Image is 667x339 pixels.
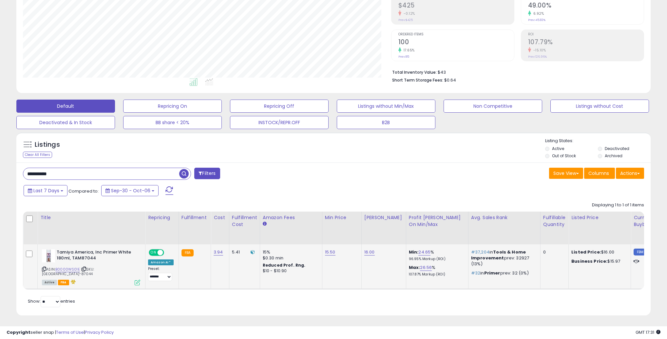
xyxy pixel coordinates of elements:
b: Total Inventory Value: [392,69,437,75]
a: 15.50 [325,249,335,255]
div: Avg. Sales Rank [471,214,538,221]
small: Prev: 126.96% [528,55,547,59]
button: Save View [549,168,583,179]
small: 6.92% [531,11,544,16]
span: ROI [528,33,644,36]
span: 2025-10-14 17:31 GMT [636,329,660,335]
button: Listings without Min/Max [337,100,435,113]
a: 16.00 [364,249,375,255]
span: Ordered Items [398,33,514,36]
p: 96.95% Markup (ROI) [409,257,463,261]
li: $43 [392,68,639,76]
div: Amazon Fees [263,214,319,221]
div: Repricing [148,214,176,221]
span: Show: entries [28,298,75,304]
label: Deactivated [605,146,629,151]
b: Reduced Prof. Rng. [263,262,306,268]
div: Profit [PERSON_NAME] on Min/Max [409,214,466,228]
small: Prev: 85 [398,55,409,59]
div: $16.00 [571,249,626,255]
button: Deactivated & In Stock [16,116,115,129]
p: 107.87% Markup (ROI) [409,272,463,277]
small: -15.10% [531,48,546,53]
b: Short Term Storage Fees: [392,77,443,83]
strong: Copyright [7,329,30,335]
a: 24.65 [418,249,430,255]
button: Last 7 Days [24,185,67,196]
h2: $425 [398,2,514,10]
div: Title [40,214,143,221]
small: -0.12% [401,11,415,16]
span: Primer [484,270,500,276]
button: Columns [584,168,615,179]
button: INSTOCK/REPR.OFF [230,116,329,129]
div: [PERSON_NAME] [364,214,403,221]
div: % [409,265,463,277]
div: Fulfillment Cost [232,214,257,228]
button: Repricing Off [230,100,329,113]
div: Fulfillment [181,214,208,221]
label: Active [552,146,564,151]
div: Fulfillable Quantity [543,214,566,228]
div: ASIN: [42,249,140,285]
div: Listed Price [571,214,628,221]
div: $0.30 min [263,255,317,261]
span: OFF [163,250,174,255]
button: Filters [194,168,220,179]
b: Business Price: [571,258,607,264]
b: Listed Price: [571,249,601,255]
span: Last 7 Days [33,187,59,194]
span: | SKU: [GEOGRAPHIC_DATA]-87044 [42,267,94,276]
button: Non Competitive [444,100,542,113]
div: Preset: [148,267,174,281]
b: Min: [409,249,419,255]
div: 15% [263,249,317,255]
h2: 49.00% [528,2,644,10]
button: Listings without Cost [550,100,649,113]
label: Out of Stock [552,153,576,159]
button: BB share < 20% [123,116,222,129]
span: Tools & Home Improvement [471,249,526,261]
small: 17.65% [401,48,415,53]
small: FBM [634,249,646,255]
a: Terms of Use [56,329,84,335]
p: in prev: 32927 (13%) [471,249,535,267]
span: Columns [588,170,609,177]
small: Prev: 45.83% [528,18,545,22]
small: Amazon Fees. [263,221,267,227]
div: Min Price [325,214,359,221]
small: FBA [181,249,194,256]
img: 41WiT6rqbjL._SL40_.jpg [42,249,55,262]
div: Amazon AI * [148,259,174,265]
b: Max: [409,264,420,271]
span: FBA [58,280,69,285]
span: $0.64 [444,77,456,83]
button: B2B [337,116,435,129]
div: seller snap | | [7,330,114,336]
a: 3.94 [214,249,223,255]
button: Actions [616,168,644,179]
i: hazardous material [69,279,76,284]
button: Repricing On [123,100,222,113]
a: 26.56 [420,264,432,271]
button: Default [16,100,115,113]
a: B0000WS01E [55,267,80,272]
div: Cost [214,214,226,221]
p: in prev: 32 (0%) [471,270,535,276]
div: % [409,249,463,261]
div: $15.97 [571,258,626,264]
span: #37,204 [471,249,489,255]
b: Tamiya America, Inc Primer White 180ml, TAM87044 [57,249,136,263]
small: Prev: $425 [398,18,413,22]
div: Displaying 1 to 1 of 1 items [592,202,644,208]
span: Sep-30 - Oct-06 [111,187,150,194]
a: Privacy Policy [85,329,114,335]
h5: Listings [35,140,60,149]
label: Archived [605,153,622,159]
h2: 100 [398,38,514,47]
button: Sep-30 - Oct-06 [101,185,159,196]
div: 0 [543,249,563,255]
th: The percentage added to the cost of goods (COGS) that forms the calculator for Min & Max prices. [406,212,468,244]
div: $10 - $10.90 [263,268,317,274]
p: Listing States: [545,138,651,144]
